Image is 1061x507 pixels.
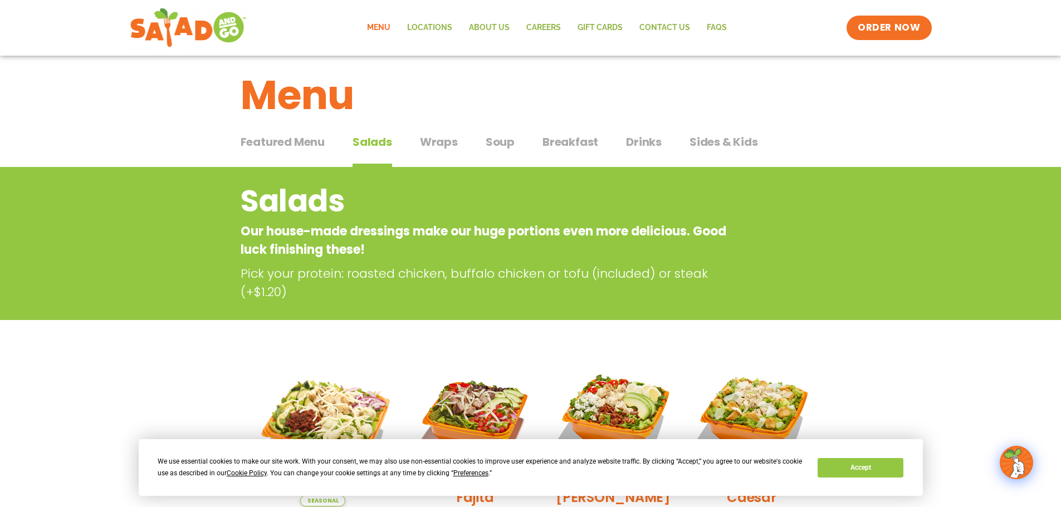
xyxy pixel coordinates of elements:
a: About Us [461,15,518,41]
span: Cookie Policy [227,469,267,477]
img: Product photo for Caesar Salad [691,358,812,479]
img: Product photo for Fajita Salad [414,358,535,479]
img: new-SAG-logo-768×292 [130,6,247,50]
span: Drinks [626,134,662,150]
h2: Salads [241,179,731,224]
nav: Menu [359,15,735,41]
a: Menu [359,15,399,41]
button: Accept [818,458,903,478]
a: GIFT CARDS [569,15,631,41]
div: We use essential cookies to make our site work. With your consent, we may also use non-essential ... [158,456,804,479]
a: Careers [518,15,569,41]
h1: Menu [241,65,821,125]
div: Tabbed content [241,130,821,168]
span: Breakfast [542,134,598,150]
span: Seasonal [300,495,345,506]
h2: Caesar [727,488,776,507]
a: ORDER NOW [847,16,931,40]
img: wpChatIcon [1001,447,1032,478]
span: ORDER NOW [858,21,920,35]
h2: [PERSON_NAME] [556,488,671,507]
span: Preferences [453,469,488,477]
span: Soup [486,134,515,150]
img: Product photo for Cobb Salad [552,358,674,479]
a: Locations [399,15,461,41]
p: Our house-made dressings make our huge portions even more delicious. Good luck finishing these! [241,222,731,259]
span: Salads [353,134,392,150]
span: Sides & Kids [690,134,758,150]
a: FAQs [698,15,735,41]
img: Product photo for Tuscan Summer Salad [249,358,398,506]
div: Cookie Consent Prompt [139,439,923,496]
p: Pick your protein: roasted chicken, buffalo chicken or tofu (included) or steak (+$1.20) [241,264,736,301]
a: Contact Us [631,15,698,41]
span: Wraps [420,134,458,150]
span: Featured Menu [241,134,325,150]
h2: Fajita [456,488,494,507]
